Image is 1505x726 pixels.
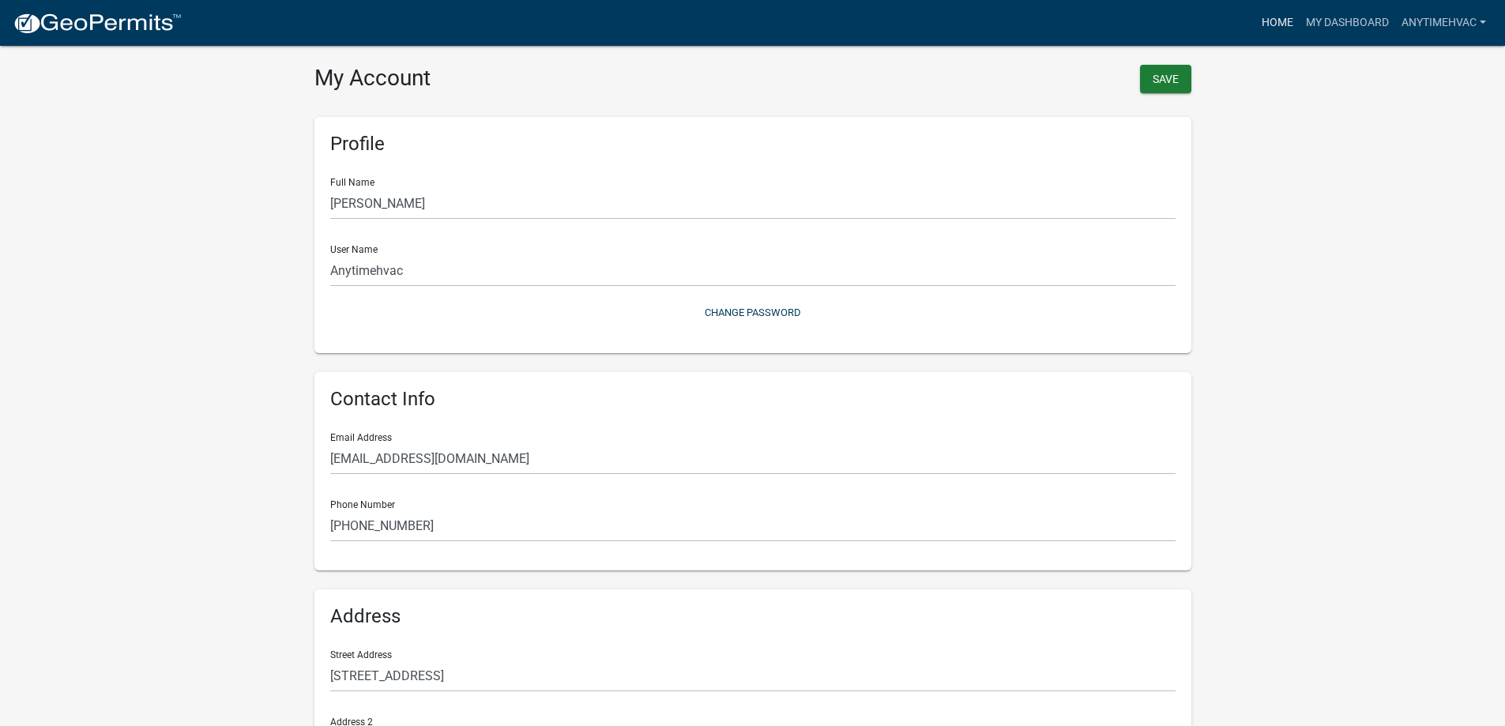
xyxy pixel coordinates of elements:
a: Home [1255,8,1300,38]
a: Anytimehvac [1395,8,1492,38]
a: My Dashboard [1300,8,1395,38]
h6: Contact Info [330,388,1176,411]
button: Save [1140,65,1191,93]
h6: Address [330,605,1176,628]
button: Change Password [330,299,1176,325]
h3: My Account [314,65,741,92]
h6: Profile [330,133,1176,156]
